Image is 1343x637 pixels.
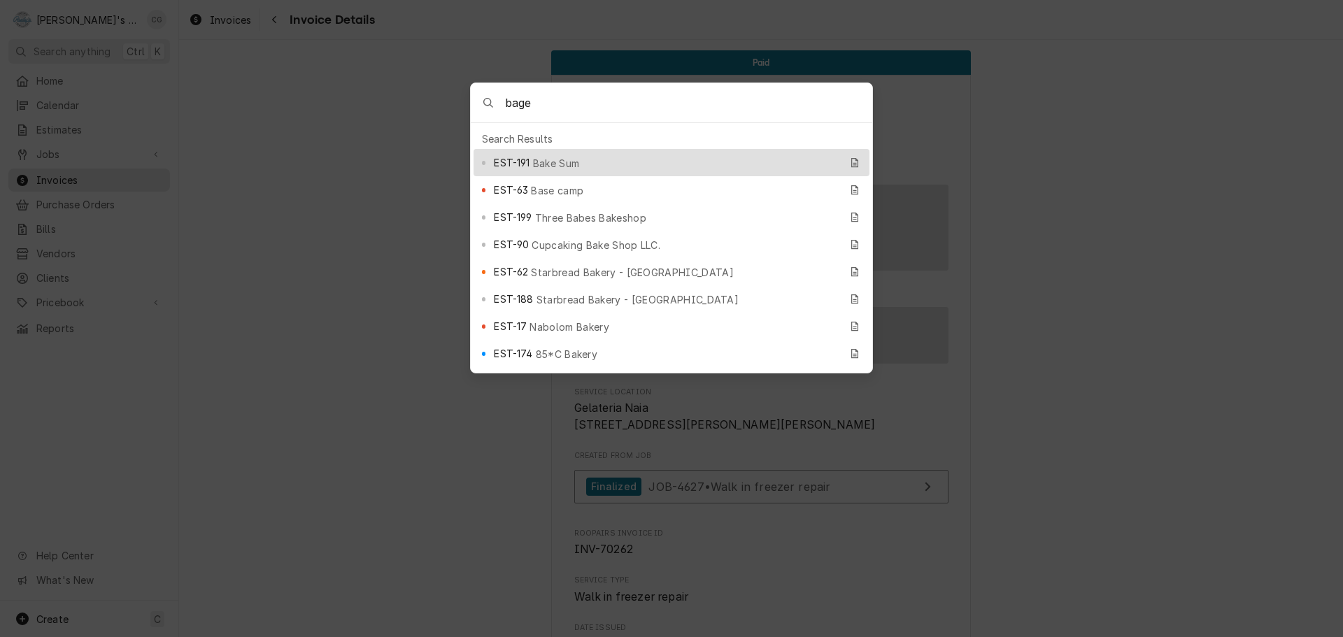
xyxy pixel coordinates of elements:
[474,129,869,149] div: Search Results
[494,319,527,334] span: EST-17
[494,237,529,252] span: EST-90
[494,210,532,224] span: EST-199
[530,320,609,334] span: Nabolom Bakery
[531,265,734,280] span: Starbread Bakery - [GEOGRAPHIC_DATA]
[494,292,533,306] span: EST-188
[470,83,873,373] div: Global Command Menu
[494,346,532,361] span: EST-174
[533,156,580,171] span: Bake Sum
[532,238,660,252] span: Cupcaking Bake Shop LLC.
[494,264,528,279] span: EST-62
[494,155,530,170] span: EST-191
[536,347,598,362] span: 85*C Bakery
[494,182,528,197] span: EST-63
[505,83,872,122] input: Search anything
[537,292,739,307] span: Starbread Bakery - [GEOGRAPHIC_DATA]
[535,210,646,225] span: Three Babes Bakeshop
[531,183,583,198] span: Base camp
